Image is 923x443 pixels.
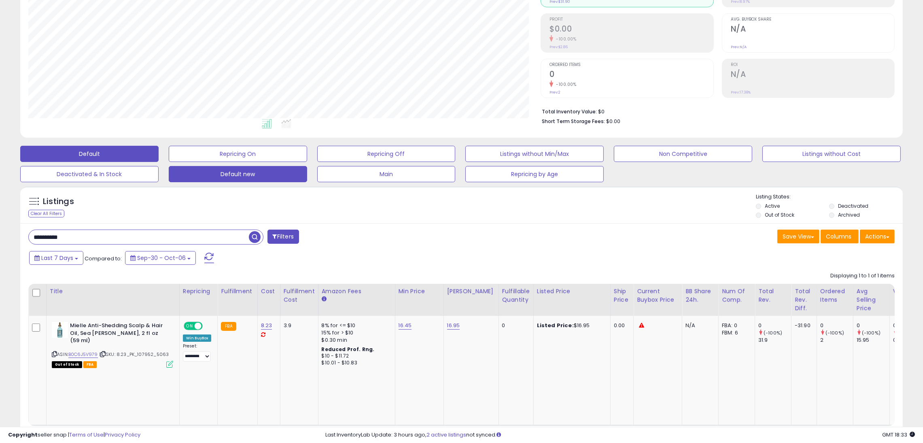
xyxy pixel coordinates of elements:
div: Clear All Filters [28,210,64,217]
div: Velocity [893,287,923,296]
a: Privacy Policy [105,431,140,439]
small: Prev: N/A [731,45,747,49]
div: Current Buybox Price [637,287,679,304]
span: Ordered Items [550,63,713,67]
label: Archived [838,211,860,218]
a: 8.23 [261,322,272,330]
div: N/A [685,322,712,329]
div: Title [50,287,176,296]
div: Win BuyBox [183,334,212,342]
button: Deactivated & In Stock [20,166,159,182]
span: All listings that are currently out of stock and unavailable for purchase on Amazon [52,361,82,368]
small: Prev: 17.38% [731,90,751,95]
div: $10.01 - $10.83 [322,360,389,366]
label: Out of Stock [765,211,794,218]
small: Amazon Fees. [322,296,327,303]
button: Non Competitive [614,146,752,162]
div: Total Rev. Diff. [795,287,813,313]
span: 2025-10-14 18:33 GMT [882,431,915,439]
a: 16.45 [399,322,412,330]
div: 0 [758,322,791,329]
div: Fulfillment Cost [284,287,315,304]
div: Avg Selling Price [857,287,886,313]
div: Num of Comp. [722,287,751,304]
a: 2 active listings [426,431,466,439]
div: 0 [820,322,853,329]
button: Repricing Off [317,146,456,162]
div: BB Share 24h. [685,287,715,304]
small: FBA [221,322,236,331]
button: Default new [169,166,307,182]
button: Repricing by Age [465,166,604,182]
label: Active [765,202,780,209]
div: Repricing [183,287,214,296]
button: Default [20,146,159,162]
h2: 0 [550,70,713,81]
div: 0 [502,322,527,329]
p: Listing States: [756,193,903,201]
h5: Listings [43,196,74,207]
small: -100.00% [553,81,576,87]
b: Mielle Anti-Shedding Scalp & Hair Oil, Sea [PERSON_NAME], 2 fl oz (59 ml) [70,322,168,347]
small: -100.00% [553,36,576,42]
div: Min Price [399,287,440,296]
div: 0.00 [614,322,627,329]
button: Columns [821,230,859,243]
div: FBM: 6 [722,329,749,337]
span: Sep-30 - Oct-06 [137,254,186,262]
h2: N/A [731,70,894,81]
b: Short Term Storage Fees: [542,118,605,125]
b: Reduced Prof. Rng. [322,346,375,353]
span: FBA [83,361,97,368]
div: Ordered Items [820,287,850,304]
span: Profit [550,17,713,22]
div: 8% for <= $10 [322,322,389,329]
div: Cost [261,287,277,296]
button: Listings without Cost [762,146,901,162]
strong: Copyright [8,431,38,439]
span: ROI [731,63,894,67]
div: seller snap | | [8,431,140,439]
h2: $0.00 [550,24,713,35]
button: Sep-30 - Oct-06 [125,251,196,265]
div: Amazon Fees [322,287,392,296]
button: Save View [777,230,819,243]
div: $10 - $11.72 [322,353,389,360]
span: $0.00 [606,117,620,125]
small: Prev: 2 [550,90,560,95]
small: (-100%) [825,330,844,336]
b: Listed Price: [537,322,574,329]
div: FBA: 0 [722,322,749,329]
div: Fulfillable Quantity [502,287,530,304]
div: $0.30 min [322,337,389,344]
button: Repricing On [169,146,307,162]
small: (-100%) [862,330,881,336]
a: B0C6J5V979 [68,351,98,358]
h2: N/A [731,24,894,35]
small: (-100%) [764,330,782,336]
div: 2 [820,337,853,344]
div: Listed Price [537,287,607,296]
span: Last 7 Days [41,254,73,262]
div: Preset: [183,343,212,361]
div: -31.90 [795,322,811,329]
div: 31.9 [758,337,791,344]
div: Fulfillment [221,287,254,296]
button: Main [317,166,456,182]
li: $0 [542,106,889,116]
div: $16.95 [537,322,604,329]
div: Last InventoryLab Update: 3 hours ago, not synced. [325,431,915,439]
div: [PERSON_NAME] [447,287,495,296]
div: 15% for > $10 [322,329,389,337]
div: ASIN: [52,322,173,367]
button: Last 7 Days [29,251,83,265]
small: Prev: $2.86 [550,45,568,49]
span: Compared to: [85,255,122,262]
button: Filters [267,230,299,244]
div: 3.9 [284,322,312,329]
img: 31Sgr5Gxg4L._SL40_.jpg [52,322,68,338]
a: Terms of Use [69,431,104,439]
button: Actions [860,230,895,243]
a: 16.95 [447,322,460,330]
button: Listings without Min/Max [465,146,604,162]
